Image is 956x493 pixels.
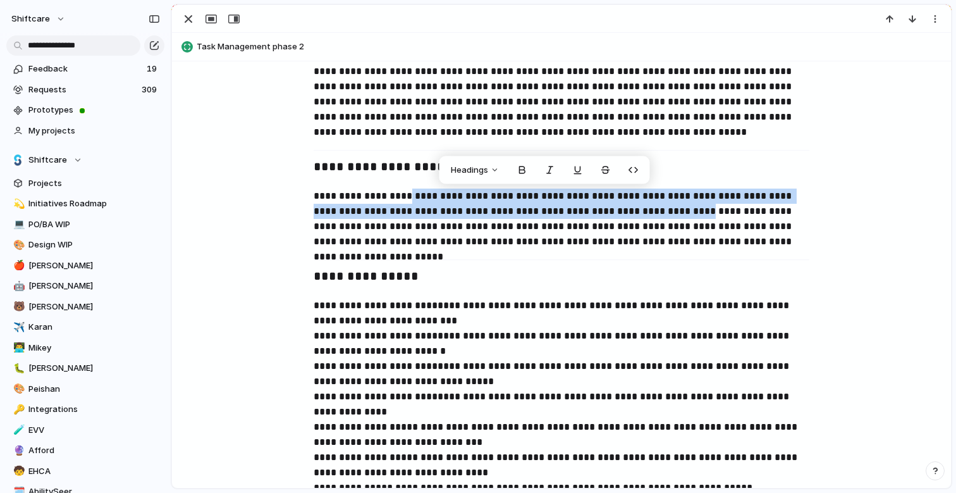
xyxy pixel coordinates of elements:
[13,444,22,458] div: 🔮
[13,423,22,437] div: 🧪
[6,277,164,296] a: 🤖[PERSON_NAME]
[6,318,164,337] a: ✈️Karan
[6,194,164,213] a: 💫Initiatives Roadmap
[147,63,159,75] span: 19
[6,215,164,234] a: 💻PO/BA WIP
[13,320,22,335] div: ✈️
[28,301,160,313] span: [PERSON_NAME]
[11,444,24,457] button: 🔮
[6,462,164,481] a: 🧒EHCA
[28,218,160,231] span: PO/BA WIP
[6,101,164,120] a: Prototypes
[28,362,160,375] span: [PERSON_NAME]
[28,280,160,292] span: [PERSON_NAME]
[28,321,160,334] span: Karan
[443,160,507,180] button: Headings
[28,154,67,166] span: Shiftcare
[28,125,160,137] span: My projects
[11,218,24,231] button: 💻
[6,174,164,193] a: Projects
[28,383,160,396] span: Peishan
[28,444,160,457] span: Afford
[11,197,24,210] button: 💫
[13,361,22,376] div: 🐛
[13,464,22,478] div: 🧒
[11,239,24,251] button: 🎨
[13,197,22,211] div: 💫
[6,441,164,460] a: 🔮Afford
[28,259,160,272] span: [PERSON_NAME]
[6,400,164,419] a: 🔑Integrations
[197,41,945,53] span: Task Management phase 2
[13,238,22,253] div: 🎨
[28,342,160,354] span: Mikey
[11,383,24,396] button: 🎨
[13,403,22,417] div: 🔑
[11,465,24,478] button: 🧒
[28,84,138,96] span: Requests
[6,256,164,275] a: 🍎[PERSON_NAME]
[28,63,143,75] span: Feedback
[6,235,164,254] a: 🎨Design WIP
[28,197,160,210] span: Initiatives Roadmap
[28,465,160,478] span: EHCA
[6,151,164,170] button: Shiftcare
[28,104,160,116] span: Prototypes
[6,80,164,99] a: Requests309
[13,340,22,355] div: 👨‍💻
[6,380,164,399] a: 🎨Peishan
[178,37,945,57] button: Task Management phase 2
[13,382,22,396] div: 🎨
[13,279,22,294] div: 🤖
[6,9,72,29] button: shiftcare
[6,122,164,140] a: My projects
[13,299,22,314] div: 🐻
[13,217,22,232] div: 💻
[28,403,160,416] span: Integrations
[6,59,164,78] a: Feedback19
[6,421,164,440] a: 🧪EVV
[142,84,159,96] span: 309
[6,339,164,358] a: 👨‍💻Mikey
[11,342,24,354] button: 👨‍💻
[11,424,24,437] button: 🧪
[451,164,488,177] span: Headings
[13,258,22,273] div: 🍎
[11,259,24,272] button: 🍎
[11,362,24,375] button: 🐛
[28,239,160,251] span: Design WIP
[11,13,50,25] span: shiftcare
[11,280,24,292] button: 🤖
[11,321,24,334] button: ✈️
[28,424,160,437] span: EVV
[28,177,160,190] span: Projects
[6,359,164,378] a: 🐛[PERSON_NAME]
[6,297,164,316] a: 🐻[PERSON_NAME]
[11,301,24,313] button: 🐻
[11,403,24,416] button: 🔑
